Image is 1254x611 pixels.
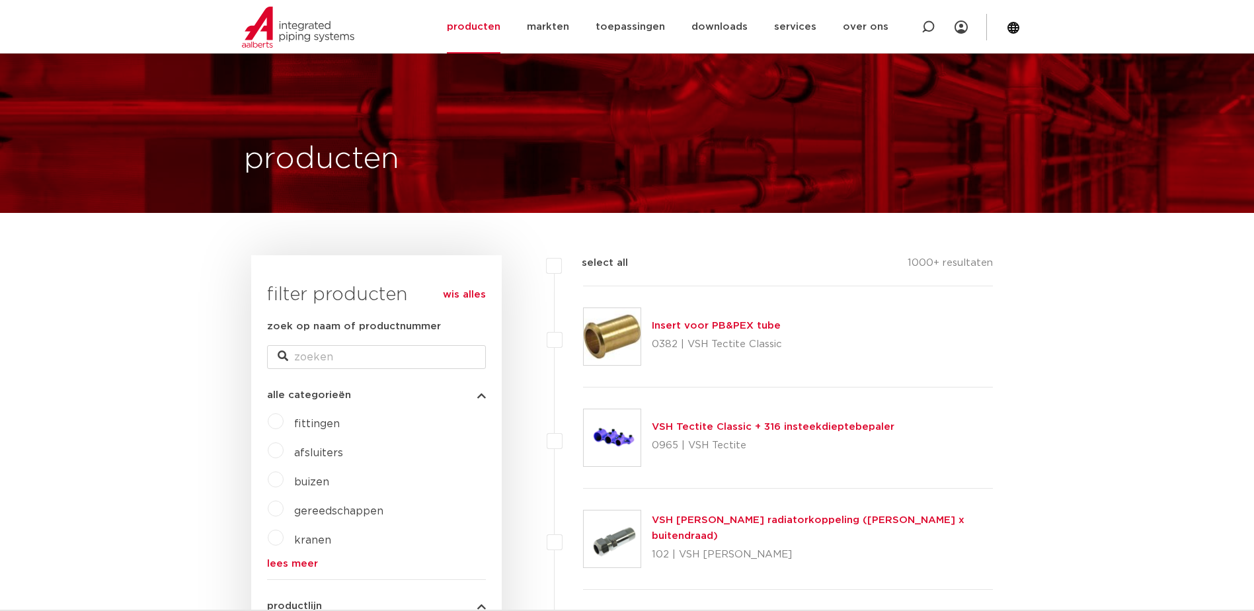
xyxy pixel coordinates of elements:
p: 0965 | VSH Tectite [652,435,894,456]
img: Thumbnail for VSH Tectite Classic + 316 insteekdieptebepaler [584,409,641,466]
p: 102 | VSH [PERSON_NAME] [652,544,994,565]
label: select all [562,255,628,271]
button: productlijn [267,601,486,611]
img: Thumbnail for Insert voor PB&PEX tube [584,308,641,365]
a: fittingen [294,419,340,429]
a: lees meer [267,559,486,569]
button: alle categorieën [267,390,486,400]
span: productlijn [267,601,322,611]
h1: producten [244,138,399,181]
input: zoeken [267,345,486,369]
h3: filter producten [267,282,486,308]
label: zoek op naam of productnummer [267,319,441,335]
p: 0382 | VSH Tectite Classic [652,334,782,355]
a: Insert voor PB&PEX tube [652,321,781,331]
a: kranen [294,535,331,546]
span: alle categorieën [267,390,351,400]
a: wis alles [443,287,486,303]
a: buizen [294,477,329,487]
img: Thumbnail for VSH Klem radiatorkoppeling (klem x buitendraad) [584,510,641,567]
p: 1000+ resultaten [908,255,993,276]
a: VSH Tectite Classic + 316 insteekdieptebepaler [652,422,894,432]
a: VSH [PERSON_NAME] radiatorkoppeling ([PERSON_NAME] x buitendraad) [652,515,964,541]
a: gereedschappen [294,506,383,516]
a: afsluiters [294,448,343,458]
